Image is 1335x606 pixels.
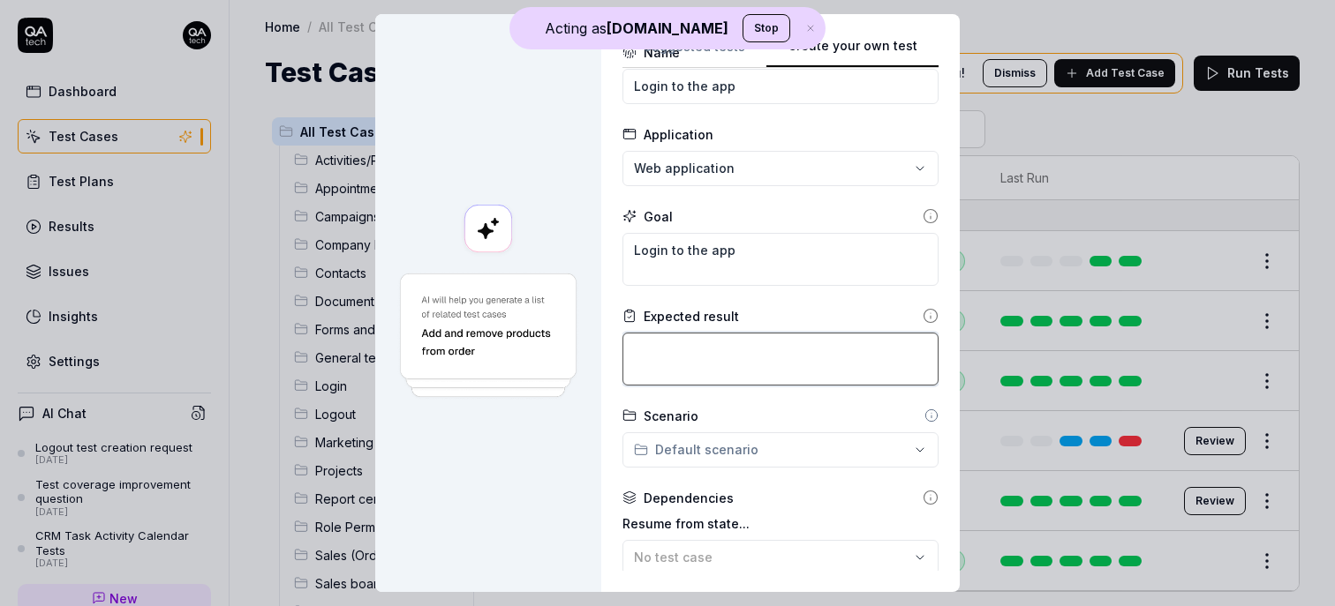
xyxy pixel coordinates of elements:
div: Dependencies [644,489,734,507]
div: Scenario [644,407,698,425]
div: Default scenario [634,440,758,459]
span: No test case [634,550,713,565]
button: Create your own test [766,36,939,68]
button: Suggested tests [622,36,766,68]
button: Stop [743,14,790,42]
span: Web application [634,159,735,177]
div: Goal [644,207,673,226]
button: Default scenario [622,432,939,468]
div: Application [644,125,713,144]
button: No test case [622,540,939,575]
img: Generate a test using AI [396,271,580,400]
label: Resume from state... [622,514,939,533]
button: Web application [622,151,939,186]
div: Expected result [644,307,739,325]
